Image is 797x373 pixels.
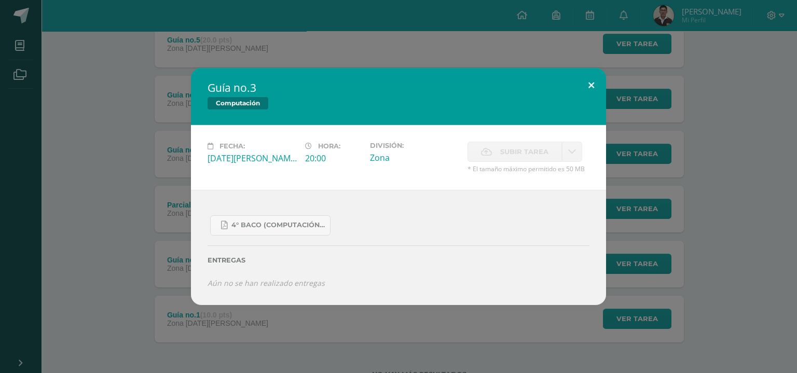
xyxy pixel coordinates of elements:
[468,142,562,162] label: La fecha de entrega ha expirado
[370,142,459,149] label: División:
[208,256,589,264] label: Entregas
[562,142,582,162] a: La fecha de entrega ha expirado
[468,164,589,173] span: * El tamaño máximo permitido es 50 MB
[208,278,325,288] i: Aún no se han realizado entregas
[500,142,548,161] span: Subir tarea
[208,80,589,95] h2: Guía no.3
[231,221,325,229] span: 4° Baco (Computación).pdf
[305,153,362,164] div: 20:00
[208,153,297,164] div: [DATE][PERSON_NAME]
[318,142,340,150] span: Hora:
[210,215,331,236] a: 4° Baco (Computación).pdf
[370,152,459,163] div: Zona
[576,68,606,103] button: Close (Esc)
[208,97,268,109] span: Computación
[219,142,245,150] span: Fecha:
